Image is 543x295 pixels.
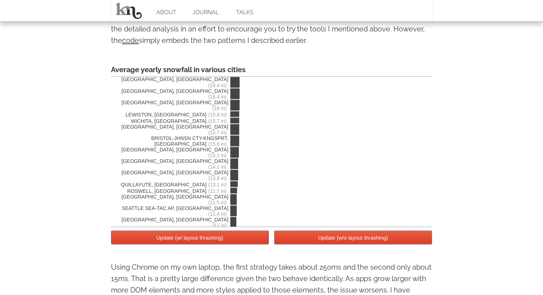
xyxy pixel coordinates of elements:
span: [GEOGRAPHIC_DATA], [GEOGRAPHIC_DATA] [111,169,228,181]
span: (15.7 in) [208,118,226,124]
span: (15.6 in) [208,141,226,146]
button: Update (w/o layout thrashing) [274,230,432,244]
span: [GEOGRAPHIC_DATA], [GEOGRAPHIC_DATA] [111,216,228,228]
span: ROSWELL, [GEOGRAPHIC_DATA] [111,188,228,194]
span: [GEOGRAPHIC_DATA], [GEOGRAPHIC_DATA] [111,158,228,169]
span: (11.7 in) [208,188,226,194]
span: [GEOGRAPHIC_DATA], [GEOGRAPHIC_DATA] [111,99,228,111]
span: (14.1 in) [208,164,226,169]
span: [GEOGRAPHIC_DATA], [GEOGRAPHIC_DATA] [111,88,228,99]
span: (15.2 in) [208,152,226,158]
span: (16 in) [212,105,227,111]
span: (11.4 in) [208,211,226,216]
span: QUILLAYUTE, [GEOGRAPHIC_DATA] [111,181,228,187]
button: Update (w/ layout thrashing) [111,230,269,244]
span: (15.7 in) [208,129,226,135]
span: (16.4 in) [208,82,226,88]
span: [GEOGRAPHIC_DATA], [GEOGRAPHIC_DATA] [111,146,228,158]
span: [GEOGRAPHIC_DATA], [GEOGRAPHIC_DATA] [111,194,228,205]
span: (13.8 in) [208,175,226,181]
span: SEATTLE SEA-TAC AP, [GEOGRAPHIC_DATA] [111,205,228,216]
span: (11.5 in) [208,199,226,205]
span: LEWISTON, [GEOGRAPHIC_DATA] [111,111,228,117]
span: [GEOGRAPHIC_DATA], [GEOGRAPHIC_DATA] [111,76,228,88]
span: BRISTOL-JHNSN CTY-KNGSPRT,[GEOGRAPHIC_DATA] [111,135,228,146]
span: [GEOGRAPHIC_DATA], [GEOGRAPHIC_DATA] [111,124,228,135]
span: (15.8 in) [208,111,226,117]
span: (16.4 in) [208,94,226,99]
span: (13.1 in) [208,181,226,187]
a: code [122,36,139,45]
div: Average yearly snowfall in various cities [111,64,432,76]
span: WICHITA, [GEOGRAPHIC_DATA] [111,118,228,124]
span: (11 in) [212,222,227,228]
